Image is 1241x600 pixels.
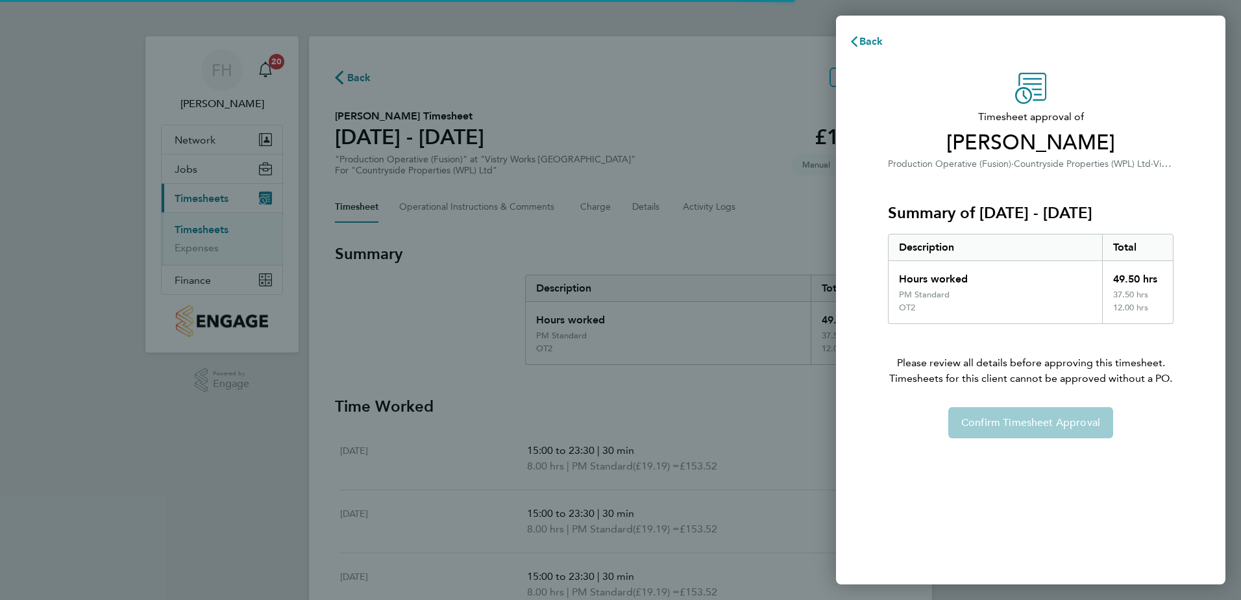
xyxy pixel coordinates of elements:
[1102,303,1173,323] div: 12.00 hrs
[888,130,1173,156] span: [PERSON_NAME]
[1102,290,1173,303] div: 37.50 hrs
[1102,234,1173,260] div: Total
[1014,158,1151,169] span: Countryside Properties (WPL) Ltd
[899,303,915,313] div: OT2
[1102,261,1173,290] div: 49.50 hrs
[836,29,896,55] button: Back
[1011,158,1014,169] span: ·
[859,35,883,47] span: Back
[872,324,1189,386] p: Please review all details before approving this timesheet.
[889,261,1102,290] div: Hours worked
[899,290,950,300] div: PM Standard
[888,158,1011,169] span: Production Operative (Fusion)
[888,203,1173,223] h3: Summary of [DATE] - [DATE]
[888,234,1173,324] div: Summary of 11 - 17 Aug 2025
[1151,158,1153,169] span: ·
[872,371,1189,386] span: Timesheets for this client cannot be approved without a PO.
[888,109,1173,125] span: Timesheet approval of
[889,234,1102,260] div: Description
